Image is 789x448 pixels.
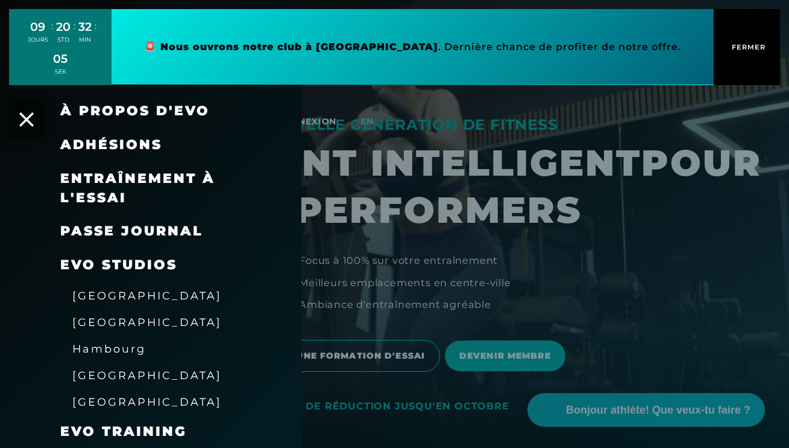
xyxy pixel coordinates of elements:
[56,36,71,44] div: STD
[28,18,48,36] div: 09
[60,103,210,119] span: À PROPOS D'EVO
[95,19,96,51] div: :
[60,136,162,153] a: ADHÉSIONS
[714,9,780,85] button: FERMER
[53,68,68,76] div: SEK
[53,50,68,68] div: 05
[78,18,92,36] div: 32
[28,36,48,44] div: JOURS
[51,19,53,51] div: :
[729,42,765,53] span: FERMER
[78,36,92,44] div: MIN
[56,18,71,36] div: 20
[74,19,75,51] div: :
